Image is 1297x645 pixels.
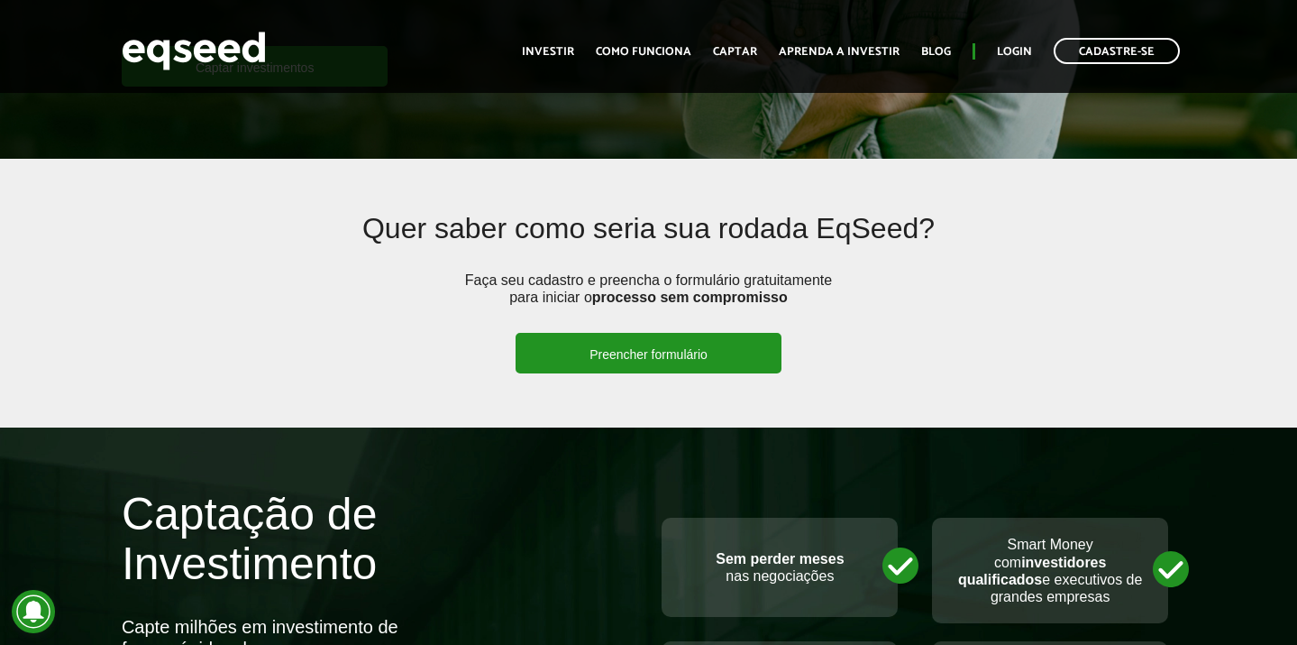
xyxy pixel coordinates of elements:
[716,551,844,567] strong: Sem perder meses
[122,490,635,616] h2: Captação de Investimento
[596,46,691,58] a: Como funciona
[921,46,951,58] a: Blog
[522,46,574,58] a: Investir
[713,46,757,58] a: Captar
[997,46,1032,58] a: Login
[950,536,1150,605] p: Smart Money com e executivos de grandes empresas
[230,213,1067,272] h2: Quer saber como seria sua rodada EqSeed?
[958,555,1107,587] strong: investidores qualificados
[592,290,788,305] strong: processo sem compromisso
[1054,38,1180,64] a: Cadastre-se
[779,46,900,58] a: Aprenda a investir
[459,272,837,333] p: Faça seu cadastro e preencha o formulário gratuitamente para iniciar o
[122,27,266,75] img: EqSeed
[516,333,781,373] a: Preencher formulário
[680,550,880,585] p: nas negociações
